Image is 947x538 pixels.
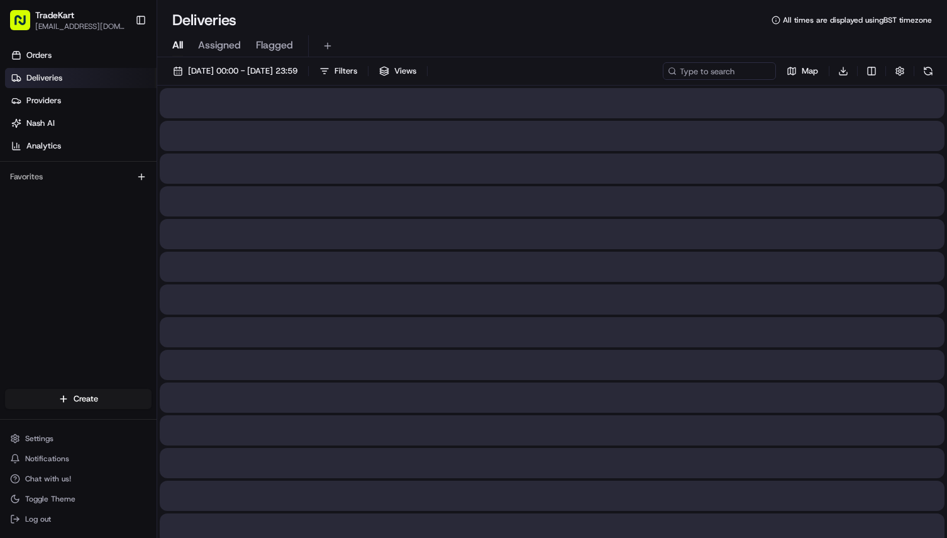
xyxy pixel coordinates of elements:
span: Filters [335,65,357,77]
a: Providers [5,91,157,111]
a: Analytics [5,136,157,156]
span: Create [74,393,98,405]
button: Filters [314,62,363,80]
span: Orders [26,50,52,61]
div: Favorites [5,167,152,187]
button: [DATE] 00:00 - [DATE] 23:59 [167,62,303,80]
span: Chat with us! [25,474,71,484]
span: Providers [26,95,61,106]
a: Nash AI [5,113,157,133]
button: Log out [5,510,152,528]
span: Flagged [256,38,293,53]
button: TradeKart[EMAIL_ADDRESS][DOMAIN_NAME] [5,5,130,35]
button: Notifications [5,450,152,468]
button: Toggle Theme [5,490,152,508]
span: Analytics [26,140,61,152]
span: Nash AI [26,118,55,129]
button: Settings [5,430,152,447]
span: All times are displayed using BST timezone [783,15,932,25]
span: Log out [25,514,51,524]
span: Assigned [198,38,241,53]
button: Create [5,389,152,409]
button: [EMAIL_ADDRESS][DOMAIN_NAME] [35,21,125,31]
span: Toggle Theme [25,494,75,504]
a: Orders [5,45,157,65]
button: Map [781,62,824,80]
button: Views [374,62,422,80]
span: Views [394,65,416,77]
button: Refresh [919,62,937,80]
a: Deliveries [5,68,157,88]
span: Map [802,65,818,77]
button: TradeKart [35,9,74,21]
span: Notifications [25,454,69,464]
h1: Deliveries [172,10,236,30]
span: [DATE] 00:00 - [DATE] 23:59 [188,65,297,77]
span: Settings [25,434,53,444]
input: Type to search [663,62,776,80]
button: Chat with us! [5,470,152,488]
span: All [172,38,183,53]
span: Deliveries [26,72,62,84]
